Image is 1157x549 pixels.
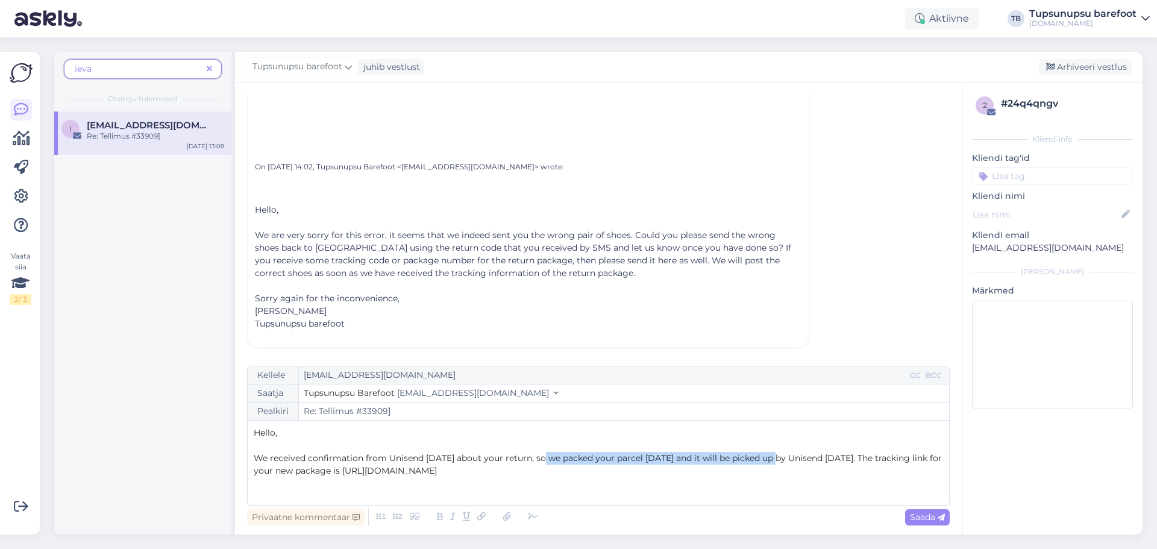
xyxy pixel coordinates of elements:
div: [DOMAIN_NAME] [1029,19,1137,28]
p: Kliendi email [972,229,1133,242]
span: Hello, [255,204,278,215]
input: Recepient... [299,366,908,384]
div: Kellele [248,366,299,384]
span: Tupsunupsu Barefoot [304,387,395,398]
div: Arhiveeri vestlus [1039,59,1132,75]
div: # 24q4qngv [1001,96,1129,111]
img: Askly Logo [10,61,33,84]
input: Write subject here... [299,403,949,420]
div: Privaatne kommentaar [247,509,365,525]
span: ieva.gustaite@gmail.com [87,120,212,131]
span: Hello, [254,427,277,438]
button: Tupsunupsu Barefoot [EMAIL_ADDRESS][DOMAIN_NAME] [304,387,558,400]
div: [PERSON_NAME] [972,266,1133,277]
div: [DATE] 13:08 [187,142,224,151]
span: ieva [75,63,92,74]
div: juhib vestlust [359,61,420,74]
div: Re: Tellimus #33909] [87,131,224,142]
span: We are very sorry for this error, it seems that we indeed sent you the wrong pair of shoes. Could... [255,230,791,278]
span: We received confirmation from Unisend [DATE] about your return, so we packed your parcel [DATE] a... [254,453,944,476]
span: Sorry again for the inconvenience, [255,293,400,304]
span: i [69,124,72,133]
span: Saada [910,512,945,522]
div: Aktiivne [905,8,979,30]
a: Tupsunupsu barefoot[DOMAIN_NAME] [1029,9,1150,28]
div: Kliendi info [972,134,1133,145]
div: 2 / 3 [10,294,31,305]
div: Pealkiri [248,403,299,420]
p: Märkmed [972,284,1133,297]
blockquote: On [DATE] 14:02, Tupsunupsu Barefoot <[EMAIL_ADDRESS][DOMAIN_NAME]> wrote: [255,162,801,183]
span: Tupsunupsu barefoot [252,60,342,74]
p: Kliendi nimi [972,190,1133,202]
input: Lisa nimi [973,208,1119,221]
div: Hello, [255,75,801,330]
div: Saatja [248,384,299,402]
span: [PERSON_NAME] [255,306,327,316]
div: TB [1008,10,1024,27]
div: CC [908,370,923,381]
span: Tupsunupsu barefoot [255,318,345,329]
span: Otsingu tulemused [108,93,178,104]
span: [EMAIL_ADDRESS][DOMAIN_NAME] [397,387,549,398]
div: BCC [923,370,944,381]
div: Tupsunupsu barefoot [1029,9,1137,19]
span: 2 [983,101,987,110]
div: Vaata siia [10,251,31,305]
p: Kliendi tag'id [972,152,1133,165]
p: [EMAIL_ADDRESS][DOMAIN_NAME] [972,242,1133,254]
input: Lisa tag [972,167,1133,185]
